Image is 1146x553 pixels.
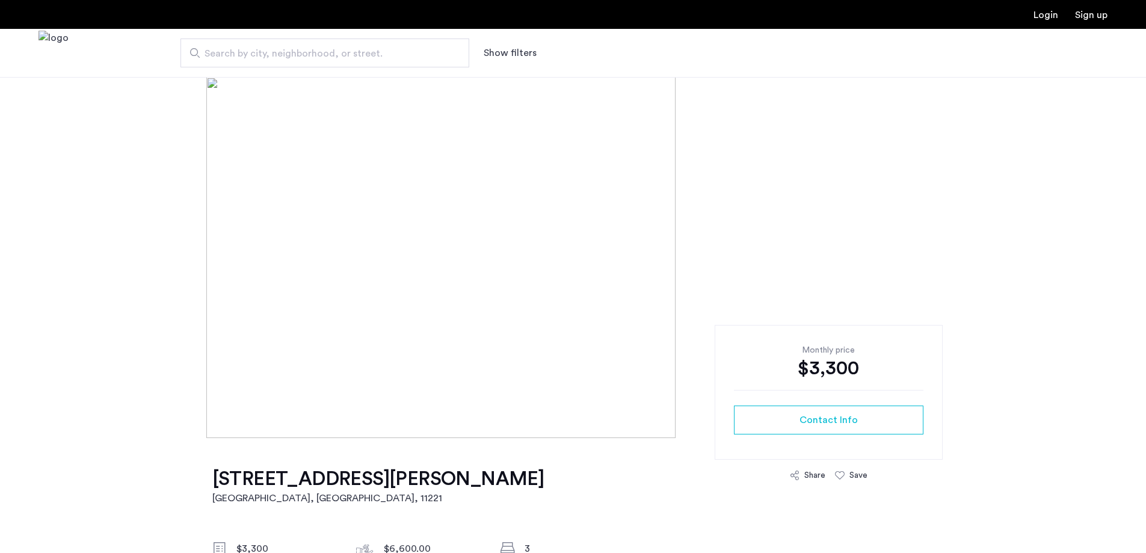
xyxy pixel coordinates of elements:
h1: [STREET_ADDRESS][PERSON_NAME] [212,467,544,491]
a: Login [1034,10,1058,20]
span: Contact Info [799,413,858,427]
img: [object%20Object] [206,77,940,438]
a: [STREET_ADDRESS][PERSON_NAME][GEOGRAPHIC_DATA], [GEOGRAPHIC_DATA], 11221 [212,467,544,505]
h2: [GEOGRAPHIC_DATA], [GEOGRAPHIC_DATA] , 11221 [212,491,544,505]
a: Cazamio Logo [39,31,69,76]
div: Save [849,469,867,481]
input: Apartment Search [180,39,469,67]
button: Show or hide filters [484,46,537,60]
div: $3,300 [734,356,923,380]
span: Search by city, neighborhood, or street. [205,46,436,61]
a: Registration [1075,10,1107,20]
div: Monthly price [734,344,923,356]
button: button [734,406,923,434]
img: logo [39,31,69,76]
div: Share [804,469,825,481]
